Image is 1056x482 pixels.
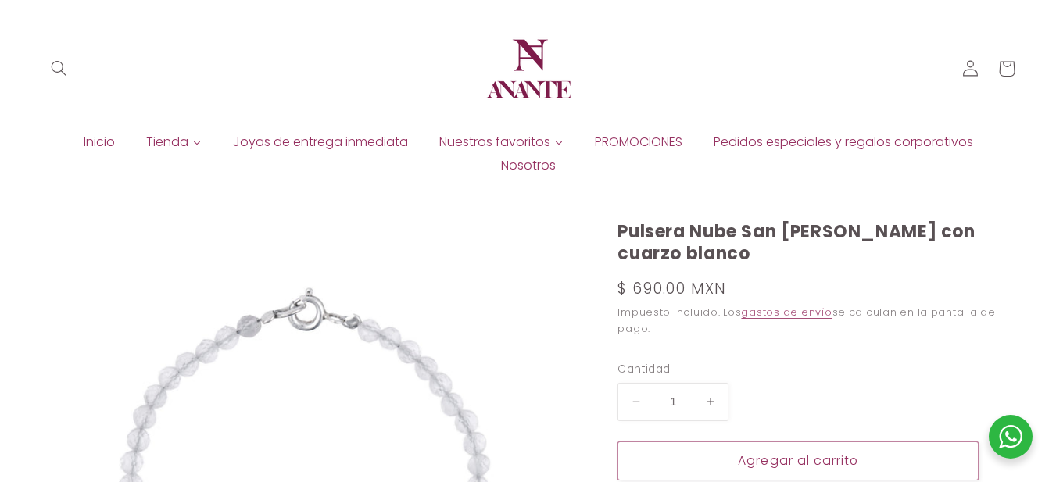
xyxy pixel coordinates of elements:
span: Nosotros [501,157,556,174]
a: gastos de envío [741,305,832,319]
a: Nuestros favoritos [424,130,579,154]
span: Joyas de entrega inmediata [233,134,408,151]
span: Pedidos especiales y regalos corporativos [714,134,973,151]
div: Impuesto incluido. Los se calculan en la pantalla de pago. [617,305,1015,337]
span: Tienda [146,134,188,151]
a: Tienda [131,130,217,154]
span: PROMOCIONES [595,134,682,151]
a: Joyas de entrega inmediata [217,130,424,154]
span: Inicio [84,134,115,151]
a: Nosotros [485,154,571,177]
label: Cantidad [617,362,979,377]
a: Pedidos especiales y regalos corporativos [698,130,989,154]
a: PROMOCIONES [579,130,698,154]
img: Anante Joyería | Diseño en plata y oro [481,22,575,116]
h1: Pulsera Nube San [PERSON_NAME] con cuarzo blanco [617,221,1015,266]
span: $ 690.00 MXN [617,278,726,300]
summary: Búsqueda [41,51,77,87]
a: Anante Joyería | Diseño en plata y oro [475,16,582,122]
span: Nuestros favoritos [439,134,550,151]
button: Agregar al carrito [617,441,979,480]
a: Inicio [68,130,131,154]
